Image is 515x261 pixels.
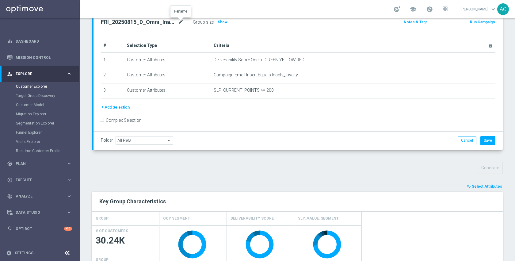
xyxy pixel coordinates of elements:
[16,130,64,135] a: Funnel Explorer
[7,71,72,76] button: person_search Explore keyboard_arrow_right
[16,128,79,137] div: Funnel Explorer
[16,91,79,100] div: Target Group Discovery
[298,213,339,224] h4: SLP_VALUE_SEGMENT
[7,210,66,215] div: Data Studio
[7,194,72,199] button: track_changes Analyze keyboard_arrow_right
[124,68,211,83] td: Customer Attributes
[124,83,211,98] td: Customer Attributes
[6,250,12,256] i: settings
[7,178,72,182] button: play_circle_outline Execute keyboard_arrow_right
[16,194,66,198] span: Analyze
[16,146,79,155] div: Realtime Customer Profile
[16,211,66,214] span: Data Studio
[66,209,72,215] i: keyboard_arrow_right
[101,39,124,53] th: #
[16,72,66,76] span: Explore
[7,39,72,44] button: equalizer Dashboard
[101,53,124,68] td: 1
[7,161,66,167] div: Plan
[15,251,33,255] a: Settings
[101,104,130,111] button: + Add Selection
[16,137,79,146] div: Visits Explorer
[16,162,66,166] span: Plan
[488,43,493,48] i: delete_forever
[497,3,509,15] div: AC
[16,49,72,66] a: Mission Control
[218,20,227,24] span: Show
[466,183,503,190] button: playlist_add_check Select Attributes
[16,121,64,126] a: Segmentation Explorer
[16,148,64,153] a: Realtime Customer Profile
[101,68,124,83] td: 2
[7,177,66,183] div: Execute
[7,161,13,167] i: gps_fixed
[16,221,64,237] a: Optibot
[124,39,211,53] th: Selection Type
[7,194,13,199] i: track_changes
[16,119,79,128] div: Segmentation Explorer
[214,57,304,63] span: Deliverability Score One of GREEN,YELLOW,RED
[472,184,502,189] span: Select Attributes
[96,229,128,233] h4: # OF CUSTOMERS
[163,213,190,224] h4: Ocp Segment
[7,194,66,199] div: Analyze
[403,19,428,25] button: Notes & Tags
[214,72,298,78] span: Campaign Email Insert Equals Inactv_loyalty
[66,161,72,167] i: keyboard_arrow_right
[214,88,274,93] span: SLP_CURRENT_POINTS >= 200
[7,226,72,231] button: lightbulb Optibot +10
[178,18,184,26] i: mode_edit
[64,227,72,231] div: +10
[7,71,13,77] i: person_search
[480,136,495,145] button: Save
[478,162,503,174] button: Generate
[231,213,274,224] h4: Deliverability Score
[7,161,72,166] button: gps_fixed Plan keyboard_arrow_right
[16,178,66,182] span: Execute
[7,55,72,60] button: Mission Control
[66,193,72,199] i: keyboard_arrow_right
[193,20,214,25] label: Group size
[469,19,495,25] button: Run Campaign
[16,93,64,98] a: Target Group Discovery
[7,210,72,215] button: Data Studio keyboard_arrow_right
[7,71,66,77] div: Explore
[96,213,109,224] h4: GROUP
[16,82,79,91] div: Customer Explorer
[16,102,64,107] a: Customer Model
[124,53,211,68] td: Customer Attributes
[7,177,13,183] i: play_circle_outline
[7,49,72,66] div: Mission Control
[16,109,79,119] div: Migration Explorer
[7,226,13,232] i: lightbulb
[7,39,13,44] i: equalizer
[16,33,72,49] a: Dashboard
[410,6,416,13] span: school
[101,18,177,26] h2: FRI_20250815_D_Omni_Inactv_Accounts
[16,112,64,117] a: Migration Explorer
[467,184,471,189] i: playlist_add_check
[214,43,229,48] span: Criteria
[490,6,497,13] span: keyboard_arrow_down
[460,5,497,14] a: [PERSON_NAME]keyboard_arrow_down
[458,136,476,145] button: Cancel
[106,117,142,123] label: Complex Selection
[99,198,495,205] h2: Key Group Characteristics
[16,100,79,109] div: Customer Model
[16,139,64,144] a: Visits Explorer
[96,235,156,247] span: 30.24K
[101,138,113,143] label: Folder
[101,83,124,98] td: 3
[66,71,72,77] i: keyboard_arrow_right
[16,84,64,89] a: Customer Explorer
[7,33,72,49] div: Dashboard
